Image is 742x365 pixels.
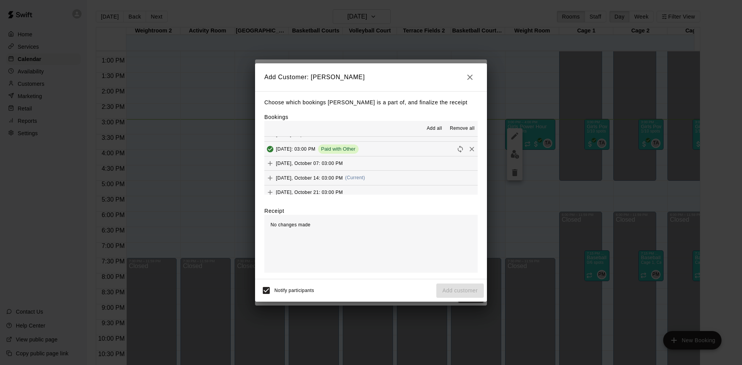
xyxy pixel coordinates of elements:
[454,146,466,151] span: Reschedule
[264,189,276,195] span: Add
[264,156,478,171] button: Add[DATE], October 07: 03:00 PM
[450,125,475,132] span: Remove all
[427,125,442,132] span: Add all
[264,207,284,215] label: Receipt
[264,142,478,156] button: Added & Paid[DATE]: 03:00 PMPaid with OtherRescheduleRemove
[276,175,343,180] span: [DATE], October 14: 03:00 PM
[264,185,478,200] button: Add[DATE], October 21: 03:00 PM
[264,171,478,185] button: Add[DATE], October 14: 03:00 PM(Current)
[422,122,447,135] button: Add all
[345,175,365,180] span: (Current)
[264,143,276,155] button: Added & Paid
[264,98,478,107] p: Choose which bookings [PERSON_NAME] is a part of, and finalize the receipt
[276,161,343,166] span: [DATE], October 07: 03:00 PM
[264,160,276,166] span: Add
[276,190,343,195] span: [DATE], October 21: 03:00 PM
[264,131,276,137] span: Add
[255,63,487,91] h2: Add Customer: [PERSON_NAME]
[447,122,478,135] button: Remove all
[274,288,314,294] span: Notify participants
[276,146,315,151] span: [DATE]: 03:00 PM
[264,175,276,180] span: Add
[264,114,288,120] label: Bookings
[466,146,478,151] span: Remove
[271,222,310,227] span: No changes made
[318,146,359,152] span: Paid with Other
